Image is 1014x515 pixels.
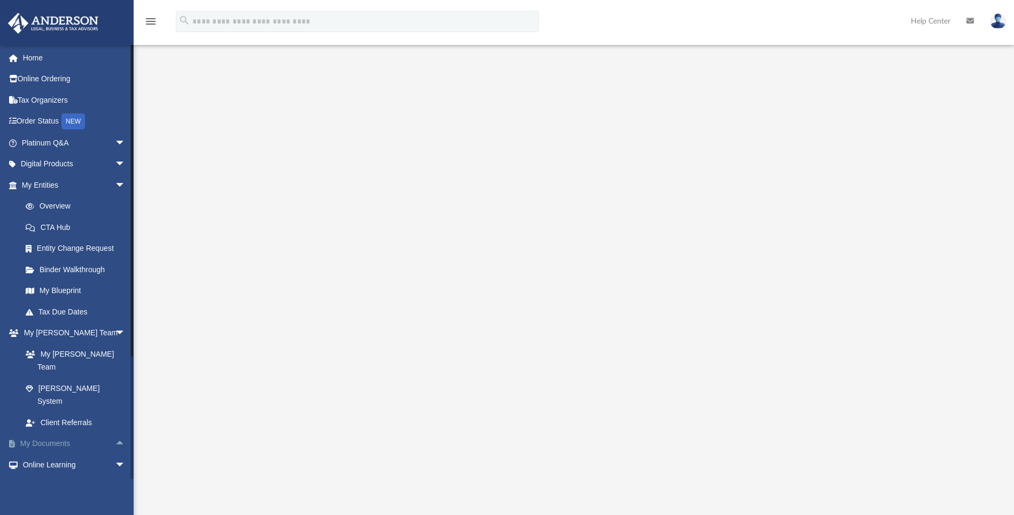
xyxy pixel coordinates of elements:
[7,89,142,111] a: Tax Organizers
[115,132,136,154] span: arrow_drop_down
[15,378,136,412] a: [PERSON_NAME] System
[15,259,142,280] a: Binder Walkthrough
[7,174,142,196] a: My Entitiesarrow_drop_down
[115,174,136,196] span: arrow_drop_down
[7,454,136,475] a: Online Learningarrow_drop_down
[990,13,1006,29] img: User Pic
[15,475,136,497] a: Courses
[15,196,142,217] a: Overview
[144,15,157,28] i: menu
[7,153,142,175] a: Digital Productsarrow_drop_down
[179,14,190,26] i: search
[115,322,136,344] span: arrow_drop_down
[61,113,85,129] div: NEW
[7,47,142,68] a: Home
[7,68,142,90] a: Online Ordering
[15,301,142,322] a: Tax Due Dates
[115,153,136,175] span: arrow_drop_down
[15,343,131,378] a: My [PERSON_NAME] Team
[7,433,142,455] a: My Documentsarrow_drop_up
[15,238,142,259] a: Entity Change Request
[5,13,102,34] img: Anderson Advisors Platinum Portal
[144,20,157,28] a: menu
[115,454,136,476] span: arrow_drop_down
[115,433,136,455] span: arrow_drop_up
[15,217,142,238] a: CTA Hub
[7,132,142,153] a: Platinum Q&Aarrow_drop_down
[7,111,142,133] a: Order StatusNEW
[7,322,136,344] a: My [PERSON_NAME] Teamarrow_drop_down
[15,280,136,302] a: My Blueprint
[15,412,136,433] a: Client Referrals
